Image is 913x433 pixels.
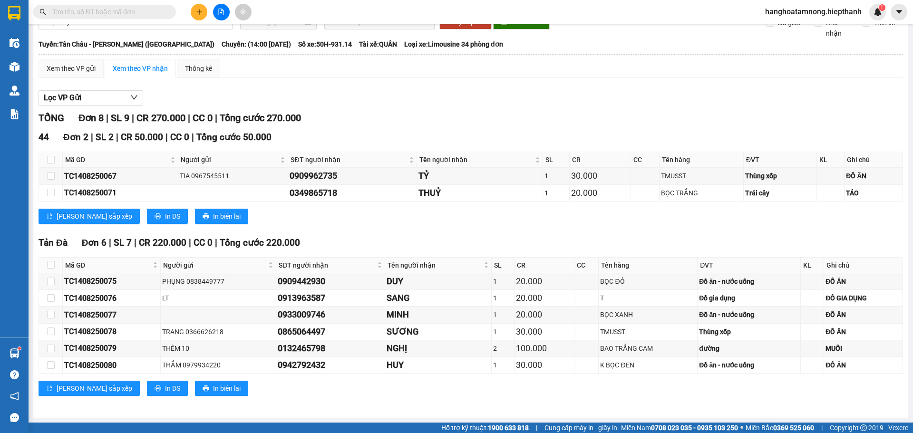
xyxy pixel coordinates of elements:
[147,209,188,224] button: printerIn DS
[165,211,180,221] span: In DS
[276,324,385,340] td: 0865064497
[147,381,188,396] button: printerIn DS
[488,424,529,432] strong: 1900 633 818
[276,290,385,307] td: 0913963587
[278,291,383,305] div: 0913963587
[404,39,503,49] span: Loại xe: Limousine 34 phòng đơn
[46,385,53,393] span: sort-ascending
[817,152,845,168] th: KL
[824,258,903,273] th: Ghi chú
[65,260,151,270] span: Mã GD
[96,132,114,143] span: SL 2
[63,307,161,323] td: TC1408250077
[544,171,568,181] div: 1
[10,86,19,96] img: warehouse-icon
[515,258,575,273] th: CR
[821,423,823,433] span: |
[106,112,108,124] span: |
[165,383,180,394] span: In DS
[740,426,743,430] span: ⚪️
[385,290,492,307] td: SANG
[359,39,397,49] span: Tài xế: QUÂN
[516,291,573,305] div: 20.000
[10,38,19,48] img: warehouse-icon
[64,275,159,287] div: TC1408250075
[880,4,884,11] span: 1
[222,39,291,49] span: Chuyến: (14:00 [DATE])
[10,348,19,358] img: warehouse-icon
[18,347,21,350] sup: 1
[170,132,189,143] span: CC 0
[493,343,513,354] div: 2
[63,324,161,340] td: TC1408250078
[826,309,901,320] div: ĐỒ ĂN
[279,260,375,270] span: SĐT người nhận
[544,423,619,433] span: Cung cấp máy in - giấy in:
[571,169,629,183] div: 30.000
[155,213,161,221] span: printer
[385,324,492,340] td: SƯƠNG
[195,381,248,396] button: printerIn biên lai
[600,360,696,370] div: K BỌC ĐEN
[698,258,800,273] th: ĐVT
[220,237,300,248] span: Tổng cước 220.000
[240,9,246,15] span: aim
[826,327,901,337] div: ĐỒ ĂN
[162,276,274,287] div: PHỤNG 0838449777
[599,258,698,273] th: Tên hàng
[195,209,248,224] button: printerIn biên lai
[116,132,118,143] span: |
[845,152,903,168] th: Ghi chú
[162,293,274,303] div: LT
[661,188,742,198] div: BỌC TRẮNG
[822,18,855,38] span: Kho nhận
[181,154,278,165] span: Người gửi
[65,154,168,165] span: Mã GD
[387,275,490,288] div: DUY
[441,423,529,433] span: Hỗ trợ kỹ thuật:
[661,171,742,181] div: TMUSST
[162,360,274,370] div: THẮM 0979934220
[163,260,266,270] span: Người gửi
[213,4,230,20] button: file-add
[215,237,217,248] span: |
[699,293,798,303] div: Đồ gia dụng
[516,358,573,372] div: 30.000
[213,211,241,221] span: In biên lai
[111,112,129,124] span: SL 9
[288,168,417,184] td: 0909962735
[203,385,209,393] span: printer
[544,188,568,198] div: 1
[758,6,869,18] span: hanghoatamnong.hiepthanh
[699,360,798,370] div: Đồ ăn - nước uống
[290,169,415,183] div: 0909962735
[826,293,901,303] div: ĐỒ GIA DỤNG
[278,342,383,355] div: 0132465798
[387,308,490,321] div: MINH
[387,358,490,372] div: HUY
[64,326,159,337] div: TC1408250078
[574,258,599,273] th: CC
[600,276,696,287] div: BỌC ĐỎ
[826,276,901,287] div: ĐỒ ĂN
[220,112,301,124] span: Tổng cước 270.000
[493,327,513,337] div: 1
[63,357,161,374] td: TC1408250080
[63,273,161,290] td: TC1408250075
[744,152,817,168] th: ĐVT
[203,213,209,221] span: printer
[162,343,274,354] div: THẾM 10
[64,187,176,199] div: TC1408250071
[826,360,901,370] div: ĐỒ ĂN
[39,237,68,248] span: Tản Đà
[278,358,383,372] div: 0942792432
[121,132,163,143] span: CR 50.000
[196,9,203,15] span: plus
[651,424,738,432] strong: 0708 023 035 - 0935 103 250
[600,343,696,354] div: BAO TRẮNG CAM
[276,340,385,357] td: 0132465798
[278,275,383,288] div: 0909442930
[136,112,185,124] span: CR 270.000
[109,237,111,248] span: |
[385,340,492,357] td: NGHỊ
